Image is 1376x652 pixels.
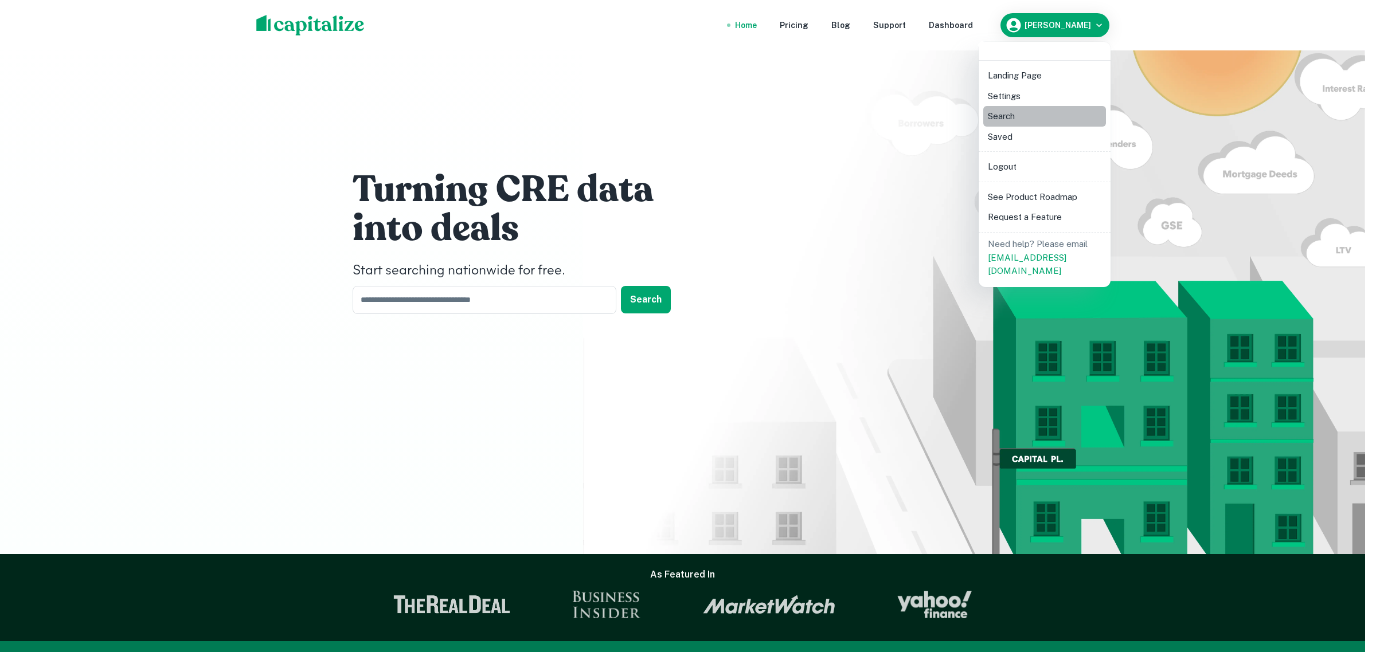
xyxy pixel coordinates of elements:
[988,253,1066,276] a: [EMAIL_ADDRESS][DOMAIN_NAME]
[983,127,1106,147] li: Saved
[983,65,1106,86] li: Landing Page
[983,207,1106,227] li: Request a Feature
[983,86,1106,107] li: Settings
[983,187,1106,207] li: See Product Roadmap
[983,106,1106,127] li: Search
[988,237,1101,278] p: Need help? Please email
[983,156,1106,177] li: Logout
[1319,560,1376,615] iframe: Chat Widget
